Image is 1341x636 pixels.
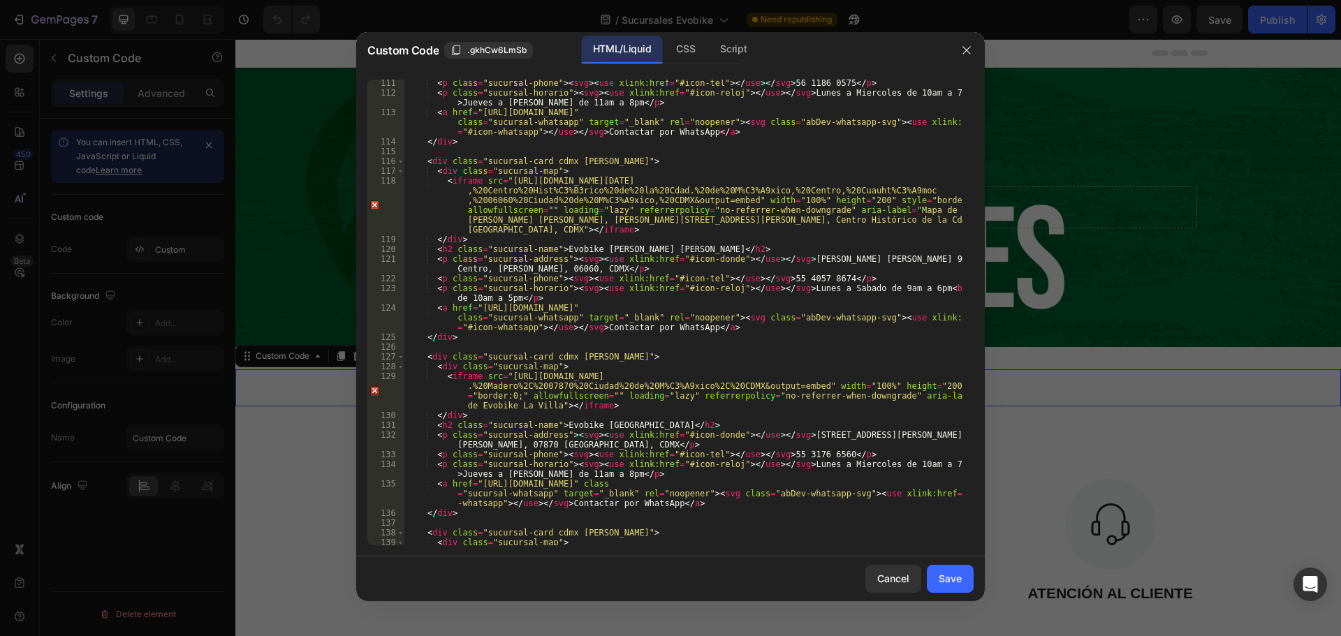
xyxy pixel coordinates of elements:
[367,166,404,176] div: 117
[467,44,527,57] span: .gkhCw6LmSb
[779,543,971,565] p: ATENCIÓN AL CLIENTE
[367,254,404,274] div: 121
[367,235,404,244] div: 119
[350,543,541,565] p: ENTREGA INMEDIATA
[185,440,276,531] img: Alt Image
[367,156,404,166] div: 116
[367,518,404,528] div: 137
[367,420,404,430] div: 131
[367,479,404,508] div: 135
[367,459,404,479] div: 134
[367,430,404,450] div: 132
[367,283,404,303] div: 123
[367,508,404,518] div: 136
[367,147,404,156] div: 115
[367,450,404,459] div: 133
[367,371,404,411] div: 129
[615,440,705,531] img: Alt Image
[865,565,921,593] button: Cancel
[444,42,533,59] button: .gkhCw6LmSb
[665,36,706,64] div: CSS
[135,543,327,565] p: ENVÍOS A TODO EL PAÍS
[525,163,599,174] div: Drop element here
[367,303,404,332] div: 124
[367,78,404,88] div: 111
[1294,568,1327,601] div: Open Intercom Messenger
[582,36,662,64] div: HTML/Liquid
[709,36,758,64] div: Script
[877,571,909,586] div: Cancel
[367,108,404,137] div: 113
[367,528,404,538] div: 138
[367,538,404,547] div: 139
[927,565,974,593] button: Save
[367,88,404,108] div: 112
[17,311,77,323] div: Custom Code
[939,571,962,586] div: Save
[400,440,491,531] img: Alt Image
[367,411,404,420] div: 130
[367,176,404,235] div: 118
[367,244,404,254] div: 120
[367,137,404,147] div: 114
[367,362,404,371] div: 128
[367,332,404,342] div: 125
[565,543,756,565] p: GARANTÍA DE 1 AÑO
[367,352,404,362] div: 127
[367,342,404,352] div: 126
[367,274,404,283] div: 122
[367,42,439,59] span: Custom Code
[830,440,921,531] img: Alt Image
